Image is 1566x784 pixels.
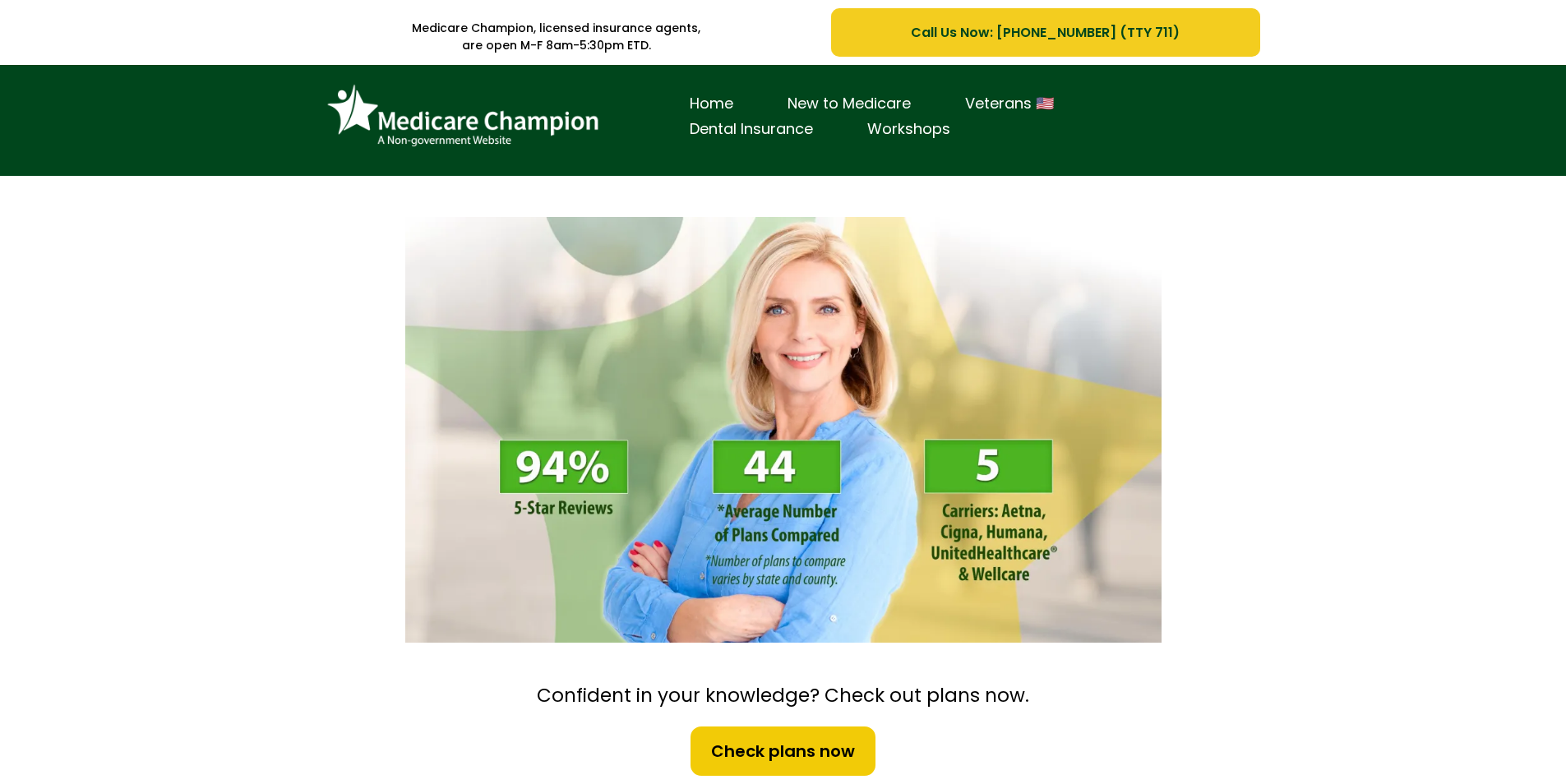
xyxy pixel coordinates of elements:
[840,117,977,142] a: Workshops
[307,37,807,54] p: are open M-F 8am-5:30pm ETD.
[938,91,1081,117] a: Veterans 🇺🇸
[760,91,938,117] a: New to Medicare
[319,77,607,155] img: Brand Logo
[911,22,1180,43] span: Call Us Now: [PHONE_NUMBER] (TTY 711)
[397,684,1170,708] h2: Confident in your knowledge? Check out plans now.
[831,8,1259,57] a: Call Us Now: 1-833-823-1990 (TTY 711)
[307,20,807,37] p: Medicare Champion, licensed insurance agents,
[663,91,760,117] a: Home
[689,725,877,777] a: Check plans now
[711,739,855,763] span: Check plans now
[663,117,840,142] a: Dental Insurance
